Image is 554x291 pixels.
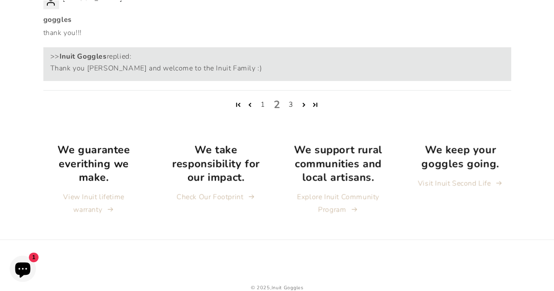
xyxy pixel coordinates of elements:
b: Inuit Goggles [60,52,107,61]
a: View Inuit lifetime warranty [43,191,145,216]
a: Explore Inuit Community Program [287,191,389,216]
strong: We guarantee everithing we make. [57,143,130,184]
a: Page 1 [256,99,270,110]
a: Inuit Goggles [271,284,303,291]
a: Page 1 [233,99,244,110]
p: thank you!!! [43,28,511,38]
a: Check Our Footprint [176,191,255,203]
strong: We support rural communities and local artisans. [294,143,382,184]
a: Visit Inuit Second Life [418,177,503,190]
a: Page 3 [310,99,321,110]
div: >> replied: [50,52,504,61]
strong: We keep your goggles going. [421,143,499,170]
p: Thank you [PERSON_NAME] and welcome to the Inuit Family :) [50,63,504,73]
inbox-online-store-chat: Shopify online store chat [7,256,39,284]
a: Page 3 [284,99,298,110]
a: Page 3 [298,99,310,110]
a: Page 1 [244,99,256,110]
strong: We take responsibility for our impact. [172,143,260,184]
b: goggles [43,15,511,25]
